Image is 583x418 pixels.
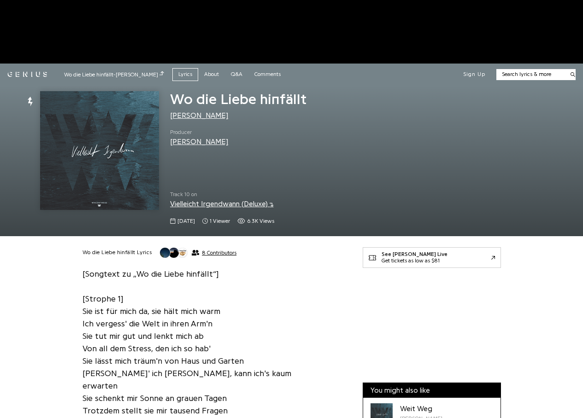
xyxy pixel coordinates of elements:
span: 1 viewer [210,217,230,225]
div: Get tickets as low as $81 [382,258,448,264]
span: Track 10 on [170,191,348,198]
a: [PERSON_NAME] [170,112,229,119]
a: Q&A [225,68,248,81]
button: 8 Contributors [159,247,236,258]
img: Cover art for Wo die Liebe hinfällt by Wincent Weiss [40,91,159,210]
input: Search lyrics & more [496,70,565,78]
button: Sign Up [463,71,485,78]
span: Wo die Liebe hinfällt [170,92,306,107]
span: 1 viewer [202,217,230,225]
div: See [PERSON_NAME] Live [382,251,448,258]
span: 6.3K views [247,217,274,225]
a: Comments [248,68,287,81]
span: 6,326 views [237,217,274,225]
a: About [198,68,225,81]
span: [DATE] [177,217,195,225]
span: Producer [170,128,229,136]
div: Wo die Liebe hinfällt - [PERSON_NAME] [64,70,164,79]
h2: Wo die Liebe hinfällt Lyrics [82,249,152,256]
a: See [PERSON_NAME] LiveGet tickets as low as $81 [363,247,501,268]
a: [PERSON_NAME] [170,138,229,145]
span: 8 Contributors [202,250,236,256]
a: Lyrics [172,68,198,81]
a: Vielleicht Irgendwann (Deluxe) [170,200,274,208]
